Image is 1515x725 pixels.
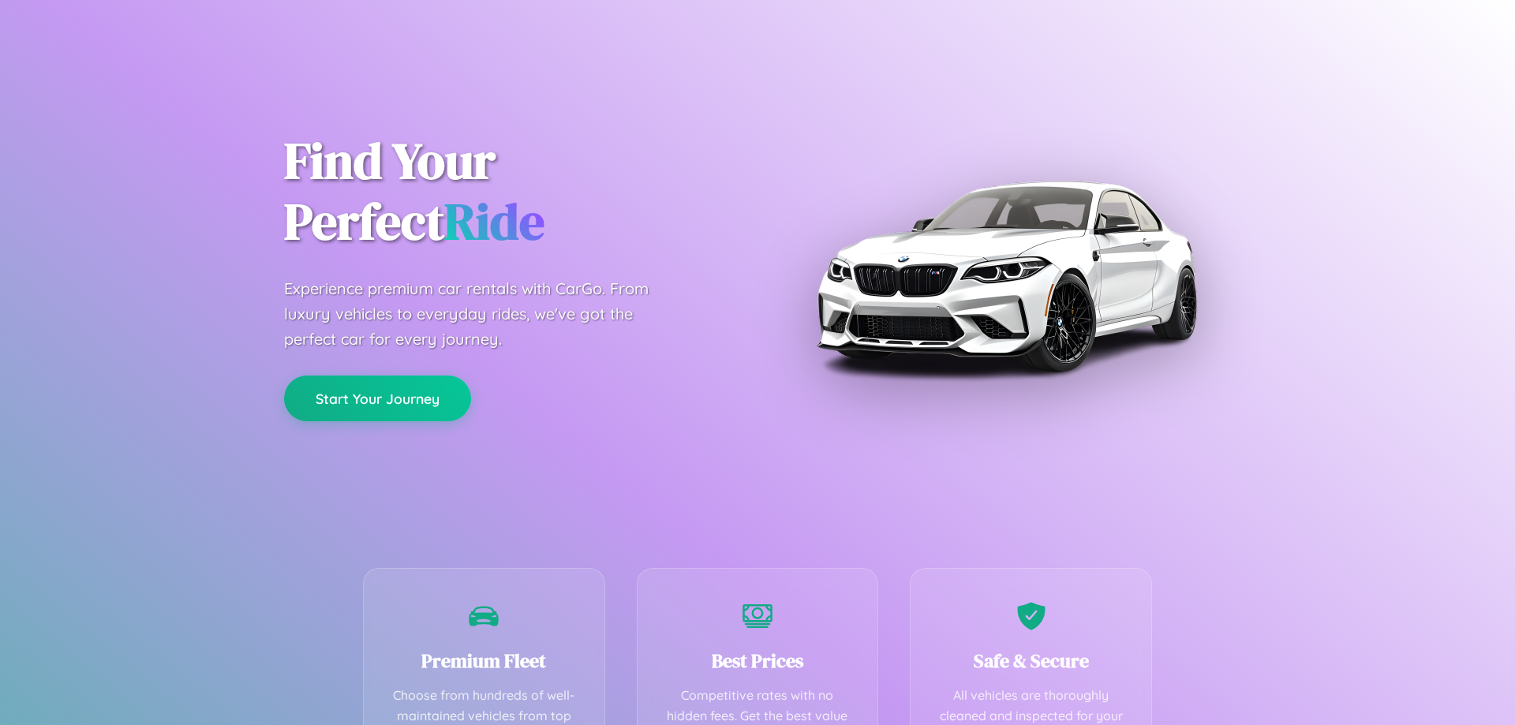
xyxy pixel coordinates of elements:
[444,187,544,256] span: Ride
[934,648,1128,674] h3: Safe & Secure
[284,276,679,352] p: Experience premium car rentals with CarGo. From luxury vehicles to everyday rides, we've got the ...
[284,376,471,421] button: Start Your Journey
[284,131,734,252] h1: Find Your Perfect
[387,648,581,674] h3: Premium Fleet
[809,79,1203,473] img: Premium BMW car rental vehicle
[661,648,855,674] h3: Best Prices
